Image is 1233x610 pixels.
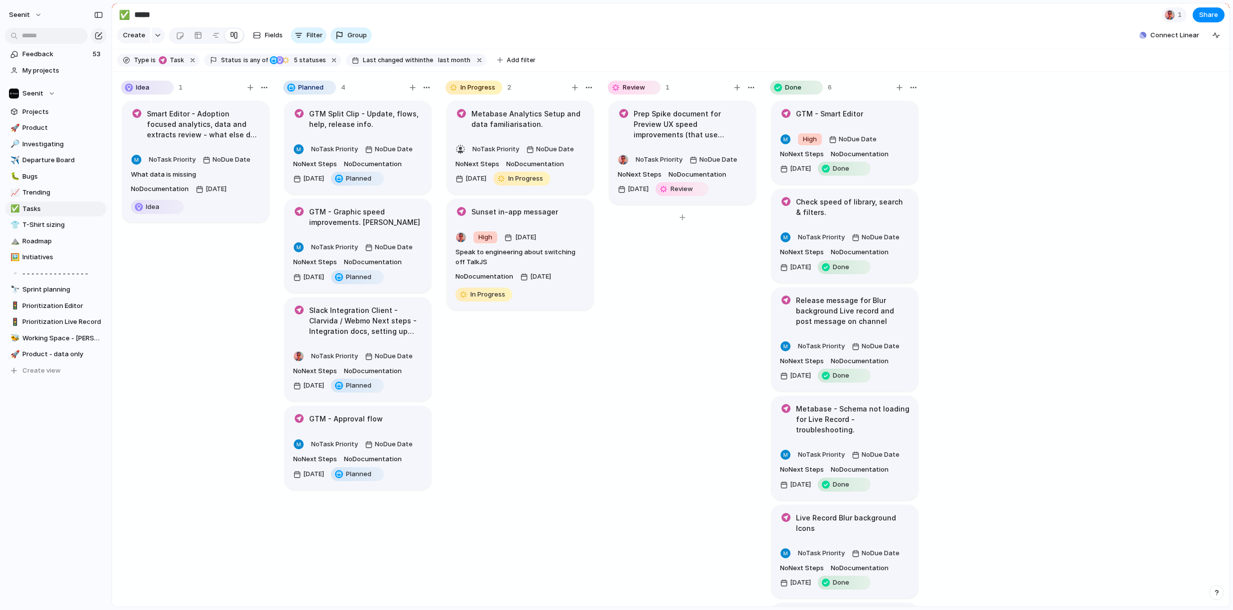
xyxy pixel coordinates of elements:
[666,83,670,93] span: 1
[447,101,593,195] div: Metabase Analytics Setup and data familiarisation.NoTask PriorityNoDue DateNoNext StepsNoDocument...
[653,181,711,197] button: Review
[5,86,107,101] button: Seenit
[22,89,43,99] span: Seenit
[243,56,248,65] span: is
[849,545,902,561] button: NoDue Date
[478,232,492,242] span: High
[375,242,413,252] span: No Due Date
[1193,7,1225,22] button: Share
[5,153,107,168] div: ✈️Departure Board
[403,55,435,66] button: withinthe
[687,152,740,168] button: NoDue Date
[22,155,103,165] span: Departure Board
[128,199,186,215] button: Idea
[10,171,17,182] div: 🐛
[772,396,918,500] div: Metabase - Schema not loading for Live Record - troubleshooting.NoTask PriorityNoDue DateNoNext S...
[375,439,413,449] span: No Due Date
[265,30,283,40] span: Fields
[796,197,909,217] h1: Check speed of library, search & filters.
[303,174,324,184] span: [DATE]
[291,269,327,285] button: [DATE]
[285,199,431,293] div: GTM - Graphic speed improvements. [PERSON_NAME]NoTask PriorityNoDue DateNoNext StepsNoDocumentati...
[780,247,824,257] span: No Next Steps
[10,332,17,344] div: 🐝
[636,155,682,163] span: No Task Priority
[241,55,270,66] button: isany of
[507,56,536,65] span: Add filter
[465,174,486,184] span: [DATE]
[341,83,345,93] span: 4
[22,139,103,149] span: Investigating
[862,450,899,460] span: No Due Date
[778,161,813,177] button: [DATE]
[291,171,327,187] button: [DATE]
[22,252,103,262] span: Initiatives
[790,164,811,174] span: [DATE]
[833,164,849,174] span: Done
[309,206,423,227] h1: GTM - Graphic speed improvements. [PERSON_NAME]
[669,170,726,180] span: No Documentation
[298,83,324,93] span: Planned
[134,56,149,65] span: Type
[303,272,324,282] span: [DATE]
[329,378,386,394] button: Planned
[285,406,431,490] div: GTM - Approval flowNoTask PriorityNoDue DateNoNext StepsNoDocumentation[DATE]Planned
[22,366,61,376] span: Create view
[9,285,19,295] button: 🔭
[634,108,747,140] h1: Prep Spike document for Preview UX speed improvements (that use existing architecture)
[309,108,423,129] h1: GTM Split Clip - Update, flows, help, release info.
[453,171,489,187] button: [DATE]
[9,123,19,133] button: 🚀
[795,447,847,463] button: NoTask Priority
[10,300,17,311] div: 🚦
[518,269,554,285] button: [DATE]
[303,469,324,479] span: [DATE]
[506,159,564,169] span: No Documentation
[849,447,902,463] button: NoDue Date
[453,287,515,303] button: In Progress
[833,371,849,381] span: Done
[10,122,17,134] div: 🚀
[815,259,873,275] button: Done
[778,575,813,591] button: [DATE]
[22,123,103,133] span: Product
[5,299,107,313] div: 🚦Prioritization Editor
[93,49,103,59] span: 53
[772,101,918,185] div: GTM - Smart EditorHighNoDue DateNoNext StepsNoDocumentation[DATE]Done
[362,436,415,452] button: NoDue Date
[508,174,543,184] span: In Progress
[671,184,693,194] span: Review
[502,229,542,245] button: [DATE]
[471,206,558,217] h1: Sunset in-app messager
[780,356,824,366] span: No Next Steps
[9,317,19,327] button: 🚦
[10,155,17,166] div: ✈️
[10,187,17,199] div: 📈
[249,27,287,43] button: Fields
[798,450,845,458] span: No Task Priority
[833,480,849,490] span: Done
[346,174,371,184] span: Planned
[22,107,103,117] span: Projects
[9,301,19,311] button: 🚦
[785,83,801,93] span: Done
[9,269,19,279] button: ▫️
[311,352,358,360] span: No Task Priority
[157,55,186,66] button: Task
[9,172,19,182] button: 🐛
[524,141,576,157] button: NoDue Date
[530,272,551,282] span: [DATE]
[10,268,17,279] div: ▫️
[346,469,371,479] span: Planned
[5,47,107,62] a: Feedback53
[151,56,156,65] span: is
[623,83,645,93] span: Review
[5,234,107,249] a: ⛰️Roadmap
[790,371,811,381] span: [DATE]
[329,466,386,482] button: Planned
[615,181,651,197] button: [DATE]
[536,144,574,154] span: No Due Date
[831,247,889,257] span: No Documentation
[5,282,107,297] a: 🔭Sprint planning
